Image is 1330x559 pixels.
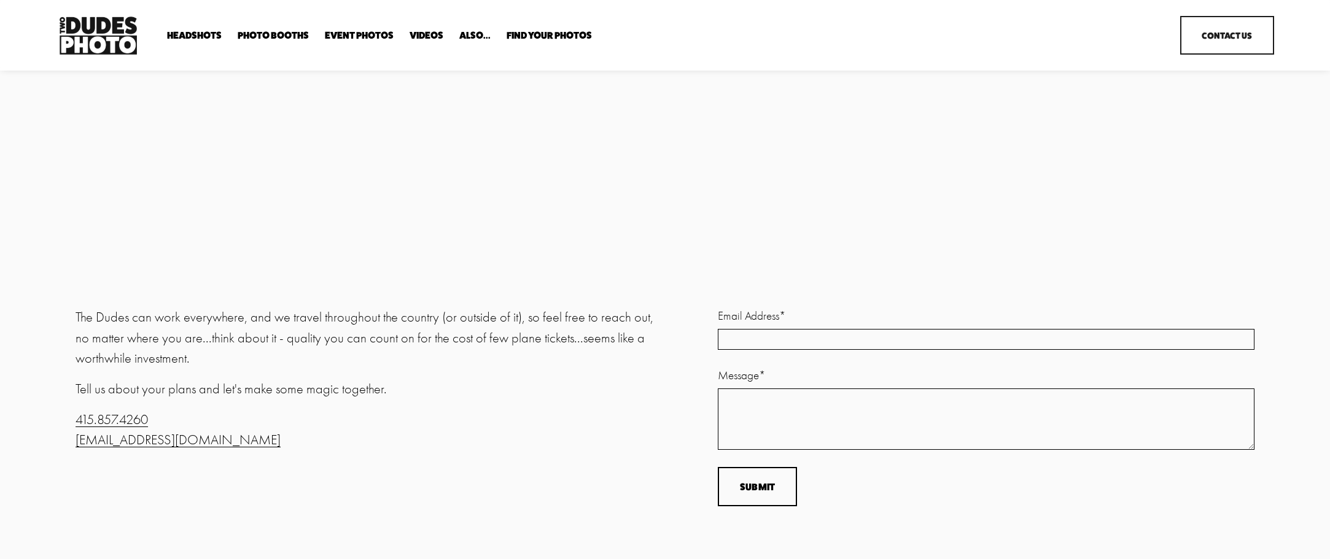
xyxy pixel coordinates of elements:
[410,29,443,41] a: Videos
[1180,16,1274,55] a: Contact Us
[325,29,394,41] a: Event Photos
[76,412,148,428] a: 415.857.4260
[76,307,661,369] p: The Dudes can work everywhere, and we travel throughout the country (or outside of it), so feel f...
[167,29,222,41] a: folder dropdown
[167,31,222,40] span: Headshots
[718,367,1254,385] label: Message
[459,29,491,41] a: folder dropdown
[76,379,661,400] p: Tell us about your plans and let's make some magic together.
[507,29,592,41] a: folder dropdown
[238,31,309,40] span: Photo Booths
[718,467,797,507] input: Submit
[76,432,281,448] a: [EMAIL_ADDRESS][DOMAIN_NAME]
[718,307,1254,325] label: Email Address
[507,31,592,40] span: Find Your Photos
[459,31,491,40] span: Also...
[238,29,309,41] a: folder dropdown
[56,13,141,58] img: Two Dudes Photo | Headshots, Portraits &amp; Photo Booths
